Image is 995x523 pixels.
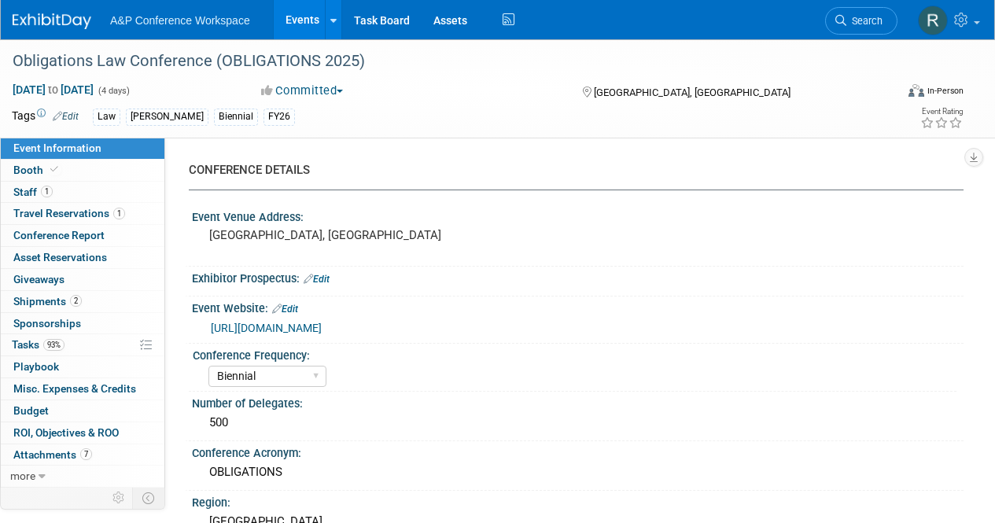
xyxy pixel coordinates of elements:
span: 2 [70,295,82,307]
span: Booth [13,164,61,176]
span: (4 days) [97,86,130,96]
div: CONFERENCE DETAILS [189,162,952,179]
span: 93% [43,339,64,351]
a: more [1,466,164,487]
a: Misc. Expenses & Credits [1,378,164,400]
div: In-Person [927,85,964,97]
a: Attachments7 [1,444,164,466]
div: FY26 [263,109,295,125]
span: Asset Reservations [13,251,107,263]
span: Budget [13,404,49,417]
a: Budget [1,400,164,422]
span: Staff [13,186,53,198]
span: to [46,83,61,96]
span: Misc. Expenses & Credits [13,382,136,395]
span: Attachments [13,448,92,461]
pre: [GEOGRAPHIC_DATA], [GEOGRAPHIC_DATA] [209,228,496,242]
td: Tags [12,108,79,126]
div: Event Format [824,82,964,105]
div: Conference Frequency: [193,344,956,363]
span: 1 [113,208,125,219]
span: [GEOGRAPHIC_DATA], [GEOGRAPHIC_DATA] [594,87,790,98]
div: Biennial [214,109,258,125]
a: Sponsorships [1,313,164,334]
a: Search [825,7,897,35]
a: [URL][DOMAIN_NAME] [211,322,322,334]
a: Giveaways [1,269,164,290]
a: Edit [53,111,79,122]
div: Event Rating [920,108,963,116]
span: Search [846,15,883,27]
div: Exhibitor Prospectus: [192,267,964,287]
a: Playbook [1,356,164,378]
div: Event Website: [192,296,964,317]
div: Law [93,109,120,125]
div: Event Venue Address: [192,205,964,225]
a: Staff1 [1,182,164,203]
a: Travel Reservations1 [1,203,164,224]
a: Edit [304,274,330,285]
span: [DATE] [DATE] [12,83,94,97]
span: Conference Report [13,229,105,241]
a: Conference Report [1,225,164,246]
img: ExhibitDay [13,13,91,29]
td: Toggle Event Tabs [133,488,165,508]
a: ROI, Objectives & ROO [1,422,164,444]
div: 500 [204,411,952,435]
span: 1 [41,186,53,197]
td: Personalize Event Tab Strip [105,488,133,508]
span: more [10,470,35,482]
img: Rhianna Blackburn [918,6,948,35]
span: Travel Reservations [13,207,125,219]
span: Giveaways [13,273,64,285]
button: Committed [256,83,349,99]
a: Shipments2 [1,291,164,312]
div: Obligations Law Conference (OBLIGATIONS 2025) [7,47,883,76]
span: Event Information [13,142,101,154]
span: Sponsorships [13,317,81,330]
div: Conference Acronym: [192,441,964,461]
img: Format-Inperson.png [908,84,924,97]
i: Booth reservation complete [50,165,58,174]
a: Asset Reservations [1,247,164,268]
a: Booth [1,160,164,181]
div: [PERSON_NAME] [126,109,208,125]
div: OBLIGATIONS [204,460,952,484]
span: ROI, Objectives & ROO [13,426,119,439]
div: Region: [192,491,964,510]
div: Number of Delegates: [192,392,964,411]
span: Tasks [12,338,64,351]
a: Edit [272,304,298,315]
span: 7 [80,448,92,460]
a: Event Information [1,138,164,159]
span: A&P Conference Workspace [110,14,250,27]
a: Tasks93% [1,334,164,355]
span: Shipments [13,295,82,308]
span: Playbook [13,360,59,373]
